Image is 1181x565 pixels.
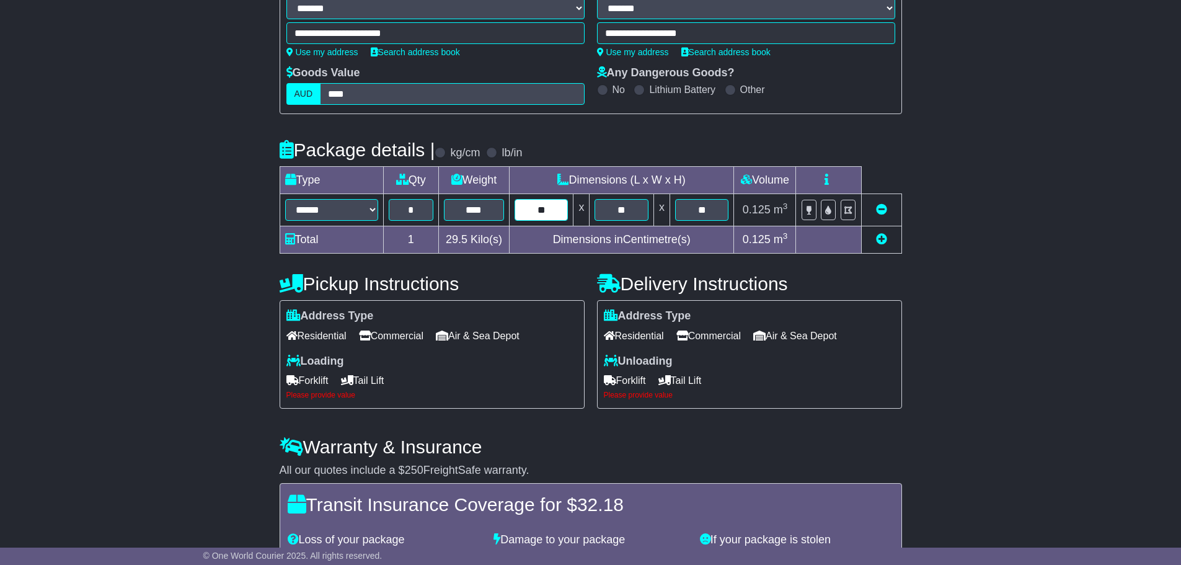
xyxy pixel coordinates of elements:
[450,146,480,160] label: kg/cm
[509,226,734,254] td: Dimensions in Centimetre(s)
[653,194,670,226] td: x
[774,203,788,216] span: m
[436,326,520,345] span: Air & Sea Depot
[734,167,796,194] td: Volume
[613,84,625,96] label: No
[604,371,646,390] span: Forklift
[753,326,837,345] span: Air & Sea Depot
[286,326,347,345] span: Residential
[371,47,460,57] a: Search address book
[676,326,741,345] span: Commercial
[280,140,435,160] h4: Package details |
[286,355,344,368] label: Loading
[509,167,734,194] td: Dimensions (L x W x H)
[438,226,509,254] td: Kilo(s)
[203,551,383,561] span: © One World Courier 2025. All rights reserved.
[658,371,702,390] span: Tail Lift
[280,274,585,294] h4: Pickup Instructions
[743,203,771,216] span: 0.125
[446,233,467,246] span: 29.5
[604,326,664,345] span: Residential
[604,391,895,399] div: Please provide value
[573,194,590,226] td: x
[281,533,488,547] div: Loss of your package
[577,494,624,515] span: 32.18
[288,494,894,515] h4: Transit Insurance Coverage for $
[740,84,765,96] label: Other
[597,47,669,57] a: Use my address
[383,167,438,194] td: Qty
[280,226,383,254] td: Total
[774,233,788,246] span: m
[597,66,735,80] label: Any Dangerous Goods?
[438,167,509,194] td: Weight
[280,464,902,478] div: All our quotes include a $ FreightSafe warranty.
[383,226,438,254] td: 1
[341,371,384,390] span: Tail Lift
[286,371,329,390] span: Forklift
[604,309,691,323] label: Address Type
[604,355,673,368] label: Unloading
[876,203,887,216] a: Remove this item
[487,533,694,547] div: Damage to your package
[876,233,887,246] a: Add new item
[681,47,771,57] a: Search address book
[359,326,423,345] span: Commercial
[286,66,360,80] label: Goods Value
[597,274,902,294] h4: Delivery Instructions
[280,167,383,194] td: Type
[502,146,522,160] label: lb/in
[280,437,902,457] h4: Warranty & Insurance
[405,464,423,476] span: 250
[286,83,321,105] label: AUD
[649,84,715,96] label: Lithium Battery
[783,231,788,241] sup: 3
[694,533,900,547] div: If your package is stolen
[783,202,788,211] sup: 3
[286,47,358,57] a: Use my address
[743,233,771,246] span: 0.125
[286,391,578,399] div: Please provide value
[286,309,374,323] label: Address Type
